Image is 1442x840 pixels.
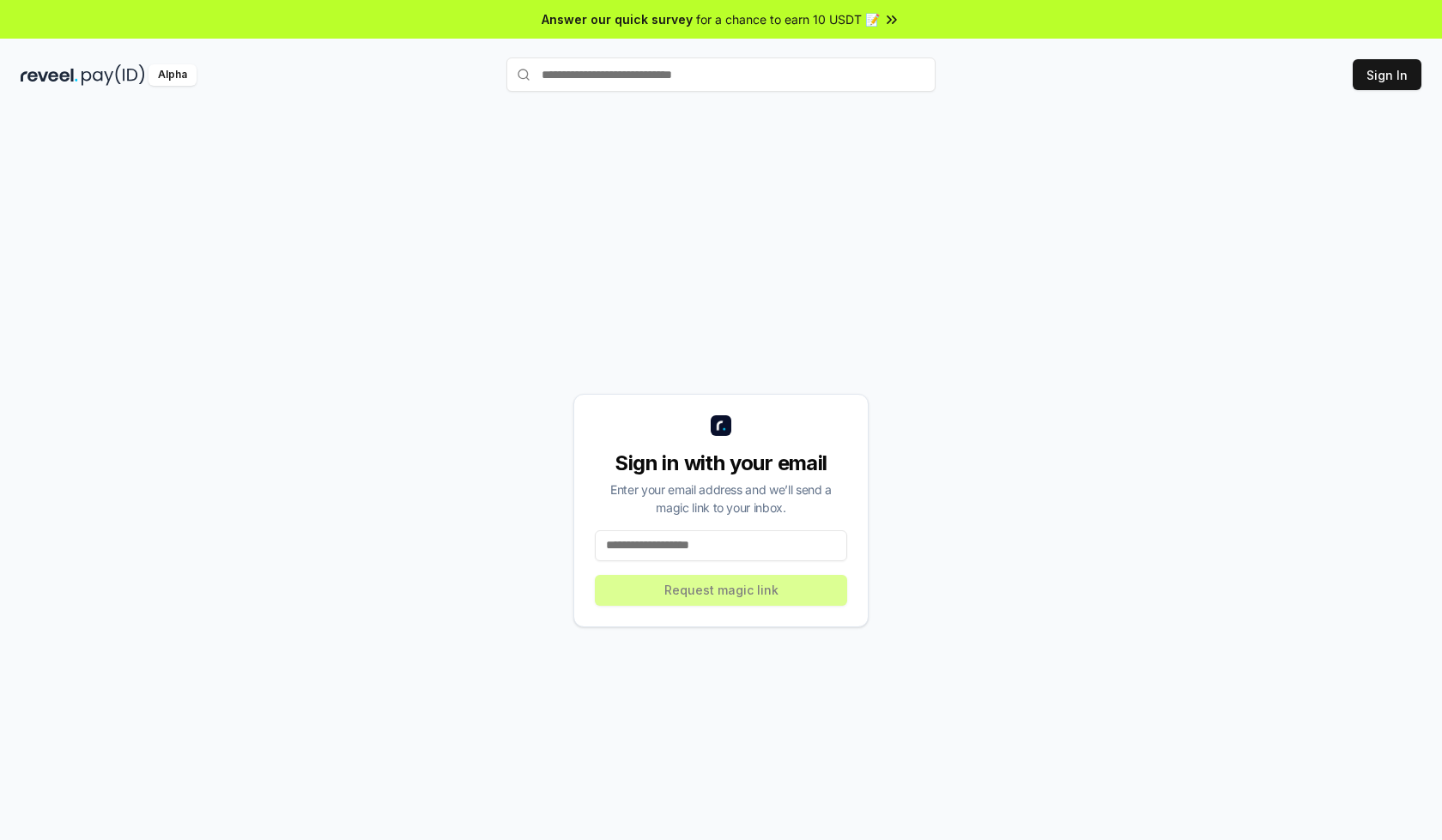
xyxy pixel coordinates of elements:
[595,480,847,517] div: Enter your email address and we’ll send a magic link to your inbox.
[21,64,78,86] img: reveel_dark
[595,450,847,477] div: Sign in with your email
[1353,59,1421,90] button: Sign In
[542,10,693,28] span: Answer our quick survey
[148,64,197,86] div: Alpha
[696,10,880,28] span: for a chance to earn 10 USDT 📝
[711,415,731,436] img: logo_small
[82,64,145,86] img: pay_id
